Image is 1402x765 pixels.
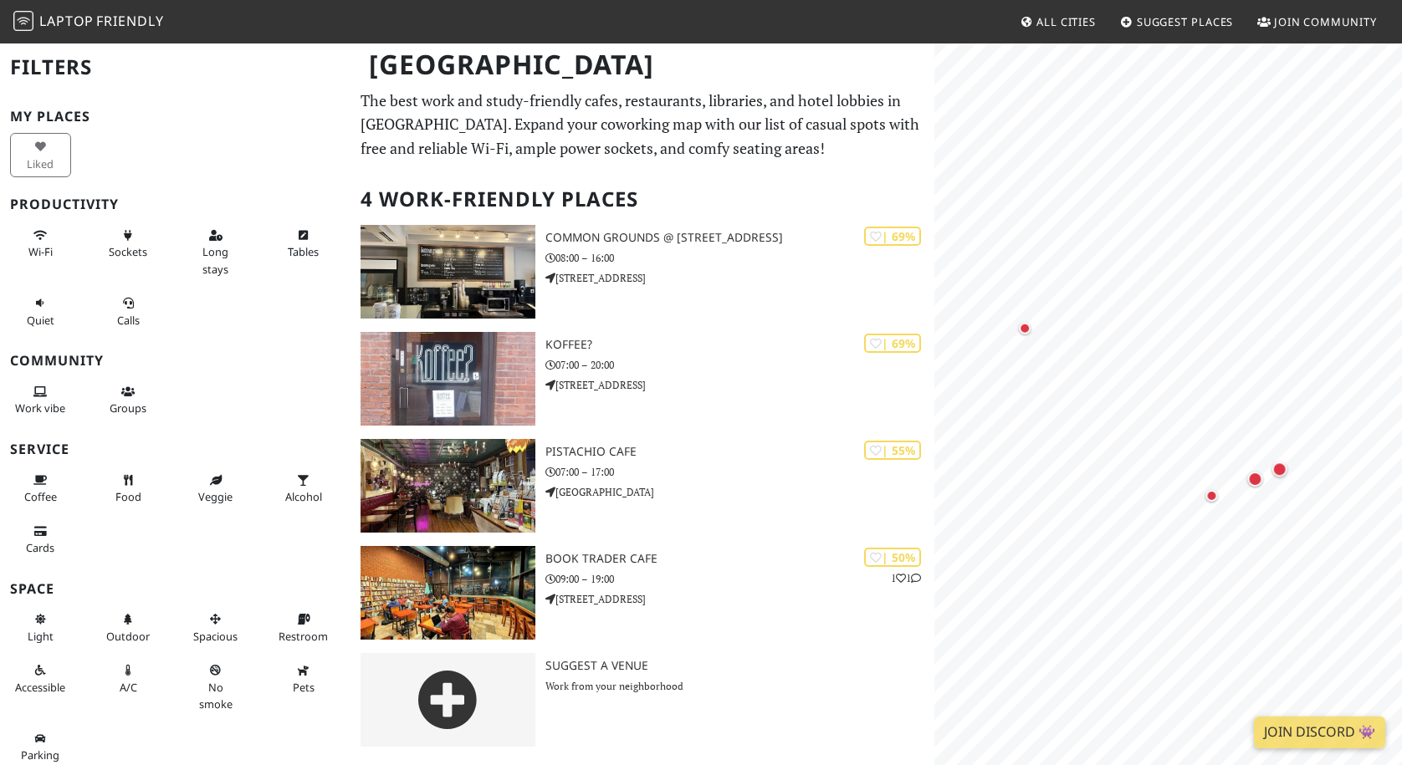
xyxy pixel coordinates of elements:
span: Alcohol [285,489,322,504]
h3: Common Grounds @ [STREET_ADDRESS] [545,231,935,245]
div: | 55% [864,441,921,460]
a: Suggest Places [1113,7,1241,37]
p: 09:00 – 19:00 [545,571,935,587]
button: Spacious [186,605,247,650]
button: Work vibe [10,378,71,422]
a: Join Discord 👾 [1254,717,1385,748]
span: Air conditioned [120,680,137,695]
button: Alcohol [273,467,334,511]
button: Groups [98,378,159,422]
span: Coffee [24,489,57,504]
span: Stable Wi-Fi [28,244,53,259]
span: Accessible [15,680,65,695]
p: 08:00 – 16:00 [545,250,935,266]
button: Light [10,605,71,650]
span: Suggest Places [1137,14,1234,29]
span: Natural light [28,629,54,644]
span: Laptop [39,12,94,30]
span: Group tables [110,400,146,416]
a: Pistachio Cafe | 55% Pistachio Cafe 07:00 – 17:00 [GEOGRAPHIC_DATA] [350,439,934,533]
h3: Pistachio Cafe [545,445,935,459]
a: Suggest a Venue Work from your neighborhood [350,653,934,747]
button: Accessible [10,656,71,701]
p: Work from your neighborhood [545,678,935,694]
button: No smoke [186,656,247,717]
p: 1 1 [891,570,921,586]
span: Food [115,489,141,504]
button: Sockets [98,222,159,266]
button: Food [98,467,159,511]
div: | 50% [864,548,921,567]
span: People working [15,400,65,416]
button: Restroom [273,605,334,650]
h1: [GEOGRAPHIC_DATA] [356,42,931,88]
button: Calls [98,289,159,334]
div: Map marker [1245,468,1266,490]
h2: 4 Work-Friendly Places [361,174,924,225]
div: Map marker [1015,318,1035,338]
span: Outdoor area [106,629,150,644]
span: Work-friendly tables [288,244,319,259]
button: Coffee [10,467,71,511]
a: Join Community [1251,7,1384,37]
span: Smoke free [199,680,233,711]
span: Veggie [198,489,233,504]
a: LaptopFriendly LaptopFriendly [13,8,164,37]
h3: Space [10,581,340,597]
h3: Service [10,441,340,457]
span: Power sockets [109,244,147,259]
img: Book Trader Cafe [361,546,535,640]
h3: Book Trader Cafe [545,552,935,566]
button: Cards [10,518,71,562]
img: Common Grounds @ 84 Wall St [361,225,535,319]
span: All Cities [1036,14,1096,29]
span: Pet friendly [293,680,315,695]
div: | 69% [864,227,921,246]
h2: Filters [10,42,340,93]
button: Wi-Fi [10,222,71,266]
div: | 69% [864,334,921,353]
p: 07:00 – 17:00 [545,464,935,480]
button: Veggie [186,467,247,511]
img: gray-place-d2bdb4477600e061c01bd816cc0f2ef0cfcb1ca9e3ad78868dd16fb2af073a21.png [361,653,535,747]
h3: My Places [10,109,340,125]
h3: Productivity [10,196,340,212]
button: A/C [98,656,159,701]
div: Map marker [1269,458,1291,480]
span: Credit cards [26,540,54,555]
button: Pets [273,656,334,701]
span: Join Community [1274,14,1377,29]
p: The best work and study-friendly cafes, restaurants, libraries, and hotel lobbies in [GEOGRAPHIC_... [361,89,924,161]
a: Koffee? | 69% Koffee? 07:00 – 20:00 [STREET_ADDRESS] [350,332,934,426]
span: Long stays [202,244,228,276]
h3: Suggest a Venue [545,659,935,673]
span: Quiet [27,313,54,328]
img: Koffee? [361,332,535,426]
h3: Koffee? [545,338,935,352]
p: [GEOGRAPHIC_DATA] [545,484,935,500]
img: Pistachio Cafe [361,439,535,533]
span: Parking [21,747,59,762]
a: All Cities [1013,7,1103,37]
h3: Community [10,353,340,369]
img: LaptopFriendly [13,11,33,31]
p: [STREET_ADDRESS] [545,377,935,393]
p: [STREET_ADDRESS] [545,591,935,607]
p: [STREET_ADDRESS] [545,270,935,286]
button: Quiet [10,289,71,334]
button: Outdoor [98,605,159,650]
div: Map marker [1202,486,1222,506]
p: 07:00 – 20:00 [545,357,935,373]
span: Spacious [193,629,238,644]
span: Video/audio calls [117,313,140,328]
a: Common Grounds @ 84 Wall St | 69% Common Grounds @ [STREET_ADDRESS] 08:00 – 16:00 [STREET_ADDRESS] [350,225,934,319]
button: Long stays [186,222,247,283]
span: Friendly [96,12,163,30]
button: Tables [273,222,334,266]
a: Book Trader Cafe | 50% 11 Book Trader Cafe 09:00 – 19:00 [STREET_ADDRESS] [350,546,934,640]
span: Restroom [279,629,328,644]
